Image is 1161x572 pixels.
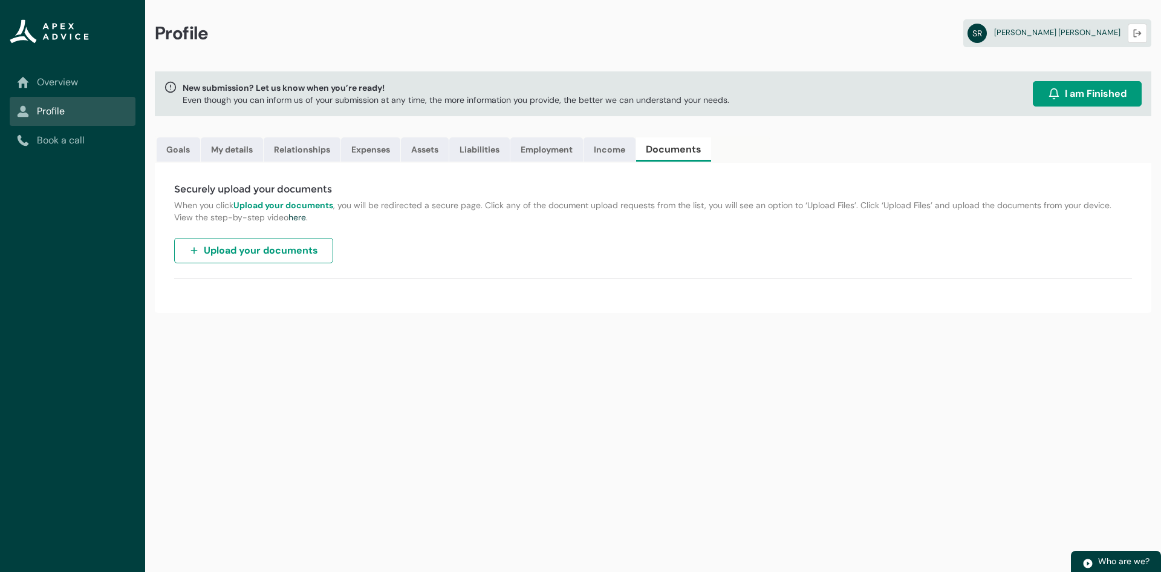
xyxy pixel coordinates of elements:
[157,137,200,162] a: Goals
[994,27,1120,38] span: [PERSON_NAME] [PERSON_NAME]
[174,182,1132,197] h4: Securely upload your documents
[584,137,636,162] a: Income
[155,22,209,45] span: Profile
[1082,558,1093,569] img: play.svg
[510,137,583,162] a: Employment
[1065,87,1127,101] span: I am Finished
[183,94,729,106] p: Even though you can inform us of your submission at any time, the more information you provide, t...
[401,137,449,162] a: Assets
[183,82,729,94] span: New submission? Let us know when you’re ready!
[1098,556,1150,567] span: Who are we?
[449,137,510,162] a: Liabilities
[341,137,400,162] a: Expenses
[233,200,333,211] strong: Upload your documents
[17,75,128,90] a: Overview
[288,212,306,223] a: here
[1048,88,1060,100] img: alarm.svg
[636,137,711,162] a: Documents
[10,19,89,44] img: Apex Advice Group
[174,238,333,263] button: Upload your documents
[1128,24,1147,43] button: Logout
[17,104,128,119] a: Profile
[963,19,1151,47] a: SR[PERSON_NAME] [PERSON_NAME]
[17,133,128,148] a: Book a call
[968,24,987,43] abbr: SR
[174,199,1132,223] p: When you click , you will be redirected a secure page. Click any of the document upload requests ...
[189,246,199,255] img: plus.svg
[204,243,318,258] span: Upload your documents
[1033,81,1142,107] button: I am Finished
[264,137,340,162] a: Relationships
[10,68,135,155] nav: Sub page
[201,137,263,162] a: My details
